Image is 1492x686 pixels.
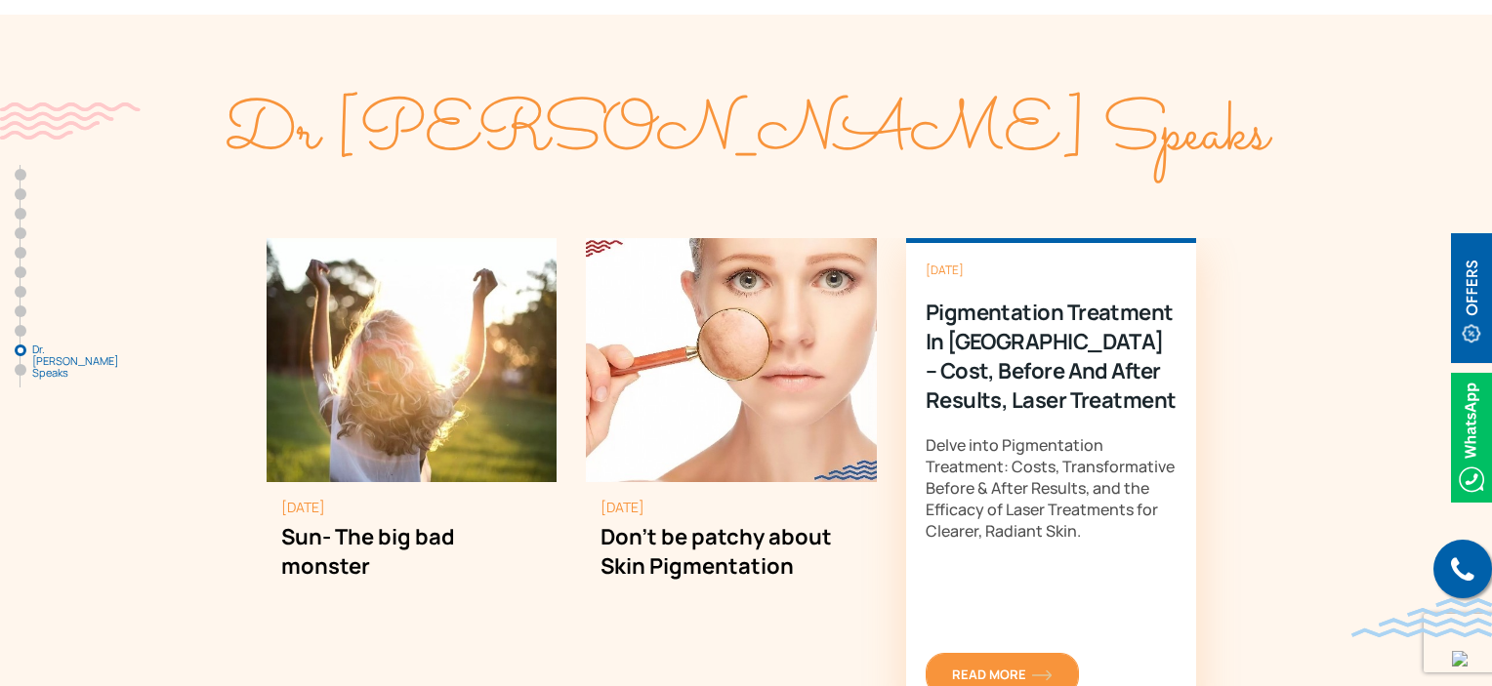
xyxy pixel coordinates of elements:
h2: Don’t be patchy about Skin Pigmentation [601,522,862,581]
small: [DATE] [601,497,862,517]
small: [DATE] [281,497,543,517]
span: Dr [PERSON_NAME] Speaks [225,83,1268,185]
img: up-blue-arrow.svg [1452,651,1468,666]
span: Dr. [PERSON_NAME] Speaks [32,343,130,379]
img: offerBt [1451,233,1492,363]
a: Whatsappicon [1451,424,1492,446]
span: Read More [952,666,1053,683]
img: orange-arrow [1031,670,1052,681]
a: Dr. [PERSON_NAME] Speaks [15,344,26,356]
img: Whatsappicon [1451,373,1492,503]
div: Pigmentation Treatment In [GEOGRAPHIC_DATA] – Cost, Before And After Results, Laser Treatment [926,298,1178,415]
h2: Sun- The big bad monster [281,522,543,581]
div: 1 / 3 [267,238,558,628]
div: [DATE] [926,262,1178,278]
div: 2 / 3 [586,238,877,628]
img: bluewave [1351,598,1492,637]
